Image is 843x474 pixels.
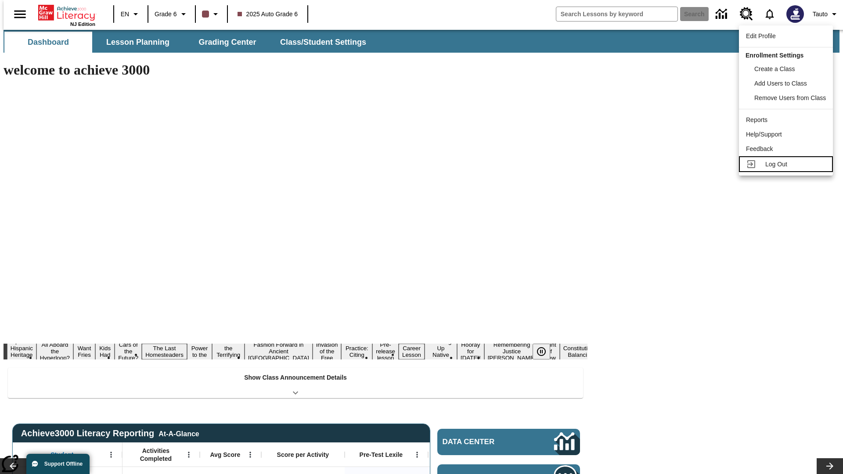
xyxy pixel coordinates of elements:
span: Edit Profile [746,32,776,39]
span: Log Out [765,161,787,168]
span: Create a Class [754,65,795,72]
span: Enrollment Settings [746,52,803,59]
span: Feedback [746,145,773,152]
span: Add Users to Class [754,80,807,87]
span: Reports [746,116,767,123]
span: Help/Support [746,131,782,138]
span: Remove Users from Class [754,94,826,101]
